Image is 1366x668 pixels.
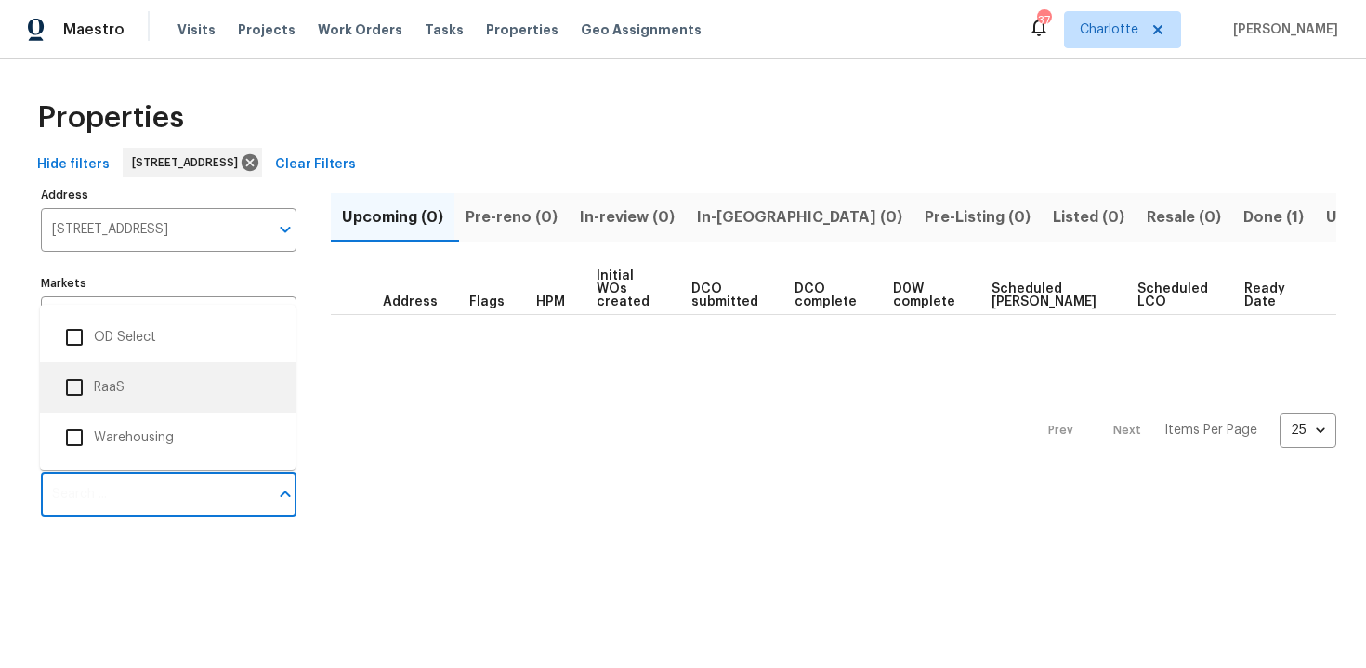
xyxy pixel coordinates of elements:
[37,109,184,127] span: Properties
[55,418,281,457] li: Warehousing
[597,269,660,308] span: Initial WOs created
[580,204,675,230] span: In-review (0)
[1244,282,1290,308] span: Ready Date
[132,153,245,172] span: [STREET_ADDRESS]
[1147,204,1221,230] span: Resale (0)
[486,20,558,39] span: Properties
[238,20,296,39] span: Projects
[318,20,402,39] span: Work Orders
[925,204,1031,230] span: Pre-Listing (0)
[697,204,902,230] span: In-[GEOGRAPHIC_DATA] (0)
[41,278,296,289] label: Markets
[37,153,110,177] span: Hide filters
[581,20,702,39] span: Geo Assignments
[691,282,763,308] span: DCO submitted
[177,20,216,39] span: Visits
[342,204,443,230] span: Upcoming (0)
[30,148,117,182] button: Hide filters
[55,368,281,407] li: RaaS
[41,473,269,517] input: Search ...
[275,153,356,177] span: Clear Filters
[41,190,296,201] label: Address
[1080,20,1138,39] span: Charlotte
[425,23,464,36] span: Tasks
[893,282,960,308] span: D0W complete
[466,204,558,230] span: Pre-reno (0)
[1164,421,1257,439] p: Items Per Page
[123,148,262,177] div: [STREET_ADDRESS]
[1226,20,1338,39] span: [PERSON_NAME]
[1280,406,1336,454] div: 25
[1037,11,1050,30] div: 37
[992,282,1107,308] span: Scheduled [PERSON_NAME]
[63,20,125,39] span: Maestro
[536,295,565,308] span: HPM
[55,318,281,357] li: OD Select
[1137,282,1213,308] span: Scheduled LCO
[469,295,505,308] span: Flags
[1053,204,1124,230] span: Listed (0)
[383,295,438,308] span: Address
[272,216,298,242] button: Open
[1031,326,1336,535] nav: Pagination Navigation
[272,481,298,507] button: Close
[268,148,363,182] button: Clear Filters
[795,282,861,308] span: DCO complete
[1243,204,1304,230] span: Done (1)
